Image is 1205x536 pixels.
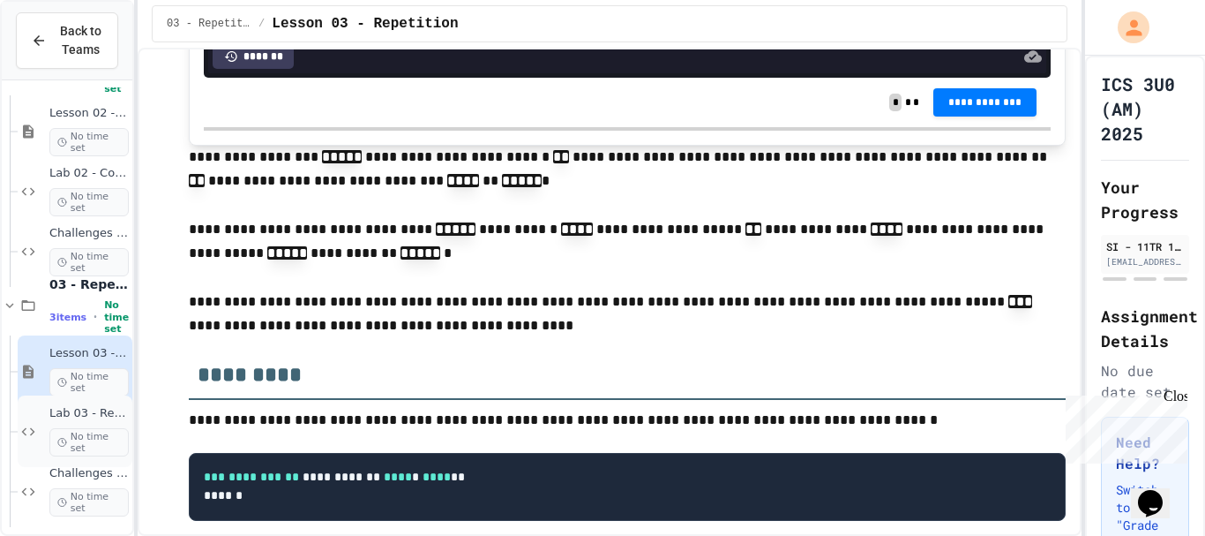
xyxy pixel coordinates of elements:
div: SI - 11TR 1019638 [PERSON_NAME] SS [1106,238,1184,254]
iframe: chat widget [1131,465,1187,518]
span: No time set [49,428,129,457]
span: Challenges 02 - Conditionals [49,226,129,241]
h2: Your Progress [1101,175,1189,224]
span: No time set [49,188,129,216]
span: Lesson 02 - Conditional Statements (if) [49,106,129,121]
h1: ICS 3U0 (AM) 2025 [1101,72,1189,146]
div: Chat with us now!Close [7,7,122,112]
span: / [258,17,265,31]
span: No time set [49,368,129,396]
iframe: chat widget [1059,389,1187,464]
span: No time set [49,248,129,276]
div: My Account [1099,7,1154,48]
span: 03 - Repetition (while and for) [49,276,129,292]
span: 03 - Repetition (while and for) [167,17,251,31]
span: Lesson 03 - Repetition [272,13,458,34]
button: Back to Teams [16,12,118,69]
div: No due date set [1101,360,1189,403]
span: No time set [49,488,129,517]
span: 3 items [49,312,86,323]
span: Lesson 03 - Repetition [49,346,129,361]
span: Lab 03 - Repetition [49,406,129,421]
span: Lab 02 - Conditionals [49,166,129,181]
span: No time set [104,299,129,335]
span: Challenges 03 - Repetition [49,466,129,481]
span: No time set [49,128,129,156]
span: • [94,310,97,324]
span: Back to Teams [57,22,103,59]
div: [EMAIL_ADDRESS][DOMAIN_NAME] [1106,255,1184,268]
h2: Assignment Details [1101,304,1189,353]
